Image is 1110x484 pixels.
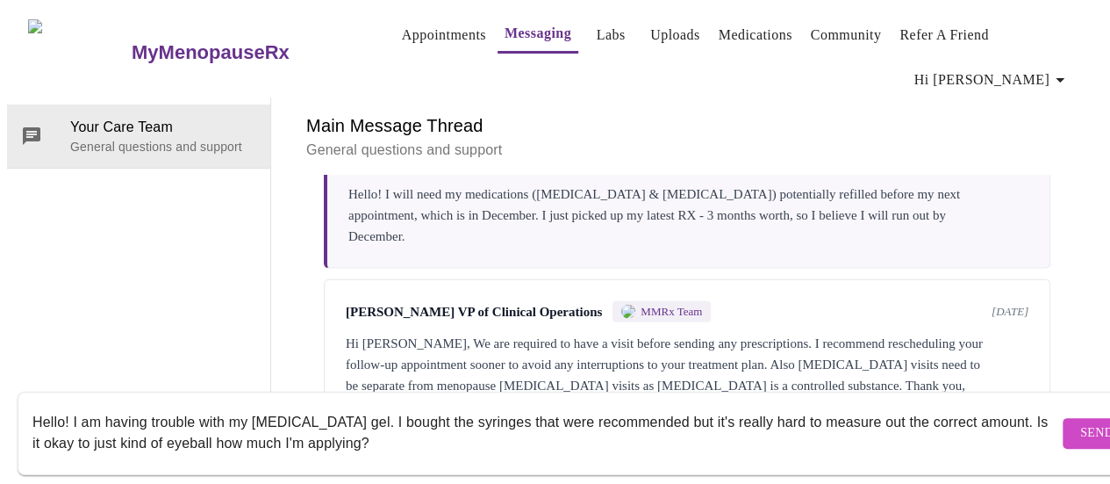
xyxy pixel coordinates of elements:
[505,21,571,46] a: Messaging
[7,105,270,168] div: Your Care TeamGeneral questions and support
[643,18,707,53] button: Uploads
[346,333,1028,417] div: Hi [PERSON_NAME], We are required to have a visit before sending any prescriptions. I recommend r...
[129,22,359,83] a: MyMenopauseRx
[306,140,1068,161] p: General questions and support
[498,16,578,54] button: Messaging
[583,18,639,53] button: Labs
[719,23,792,47] a: Medications
[907,62,1078,98] button: Hi [PERSON_NAME]
[306,112,1068,140] h6: Main Message Thread
[132,41,290,64] h3: MyMenopauseRx
[992,305,1028,319] span: [DATE]
[899,23,989,47] a: Refer a Friend
[804,18,889,53] button: Community
[70,117,256,138] span: Your Care Team
[892,18,996,53] button: Refer a Friend
[346,305,602,320] span: [PERSON_NAME] VP of Clinical Operations
[621,305,635,319] img: MMRX
[348,184,1028,247] div: Hello! I will need my medications ([MEDICAL_DATA] & [MEDICAL_DATA]) potentially refilled before m...
[32,405,1058,461] textarea: Send a message about your appointment
[712,18,799,53] button: Medications
[811,23,882,47] a: Community
[641,305,702,319] span: MMRx Team
[70,138,256,155] p: General questions and support
[650,23,700,47] a: Uploads
[914,68,1071,92] span: Hi [PERSON_NAME]
[28,19,129,85] img: MyMenopauseRx Logo
[402,23,486,47] a: Appointments
[597,23,626,47] a: Labs
[395,18,493,53] button: Appointments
